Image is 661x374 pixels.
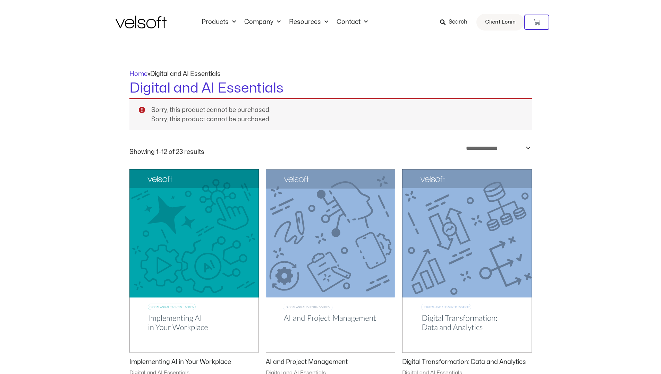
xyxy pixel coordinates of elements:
a: Search [440,16,472,28]
a: Home [129,71,147,77]
li: Sorry, this product cannot be purchased. [151,115,519,124]
span: » [129,71,221,77]
a: ResourcesMenu Toggle [285,18,332,26]
img: Implementing AI in Your Workplace [129,169,259,353]
a: AI and Project Management [266,358,395,369]
img: Digital Transformation: Data and Analytics [402,169,532,353]
a: Implementing AI in Your Workplace [129,358,259,369]
p: Showing 1–12 of 23 results [129,149,204,155]
h2: Implementing AI in Your Workplace [129,358,259,366]
h2: AI and Project Management [266,358,395,366]
select: Shop order [461,143,532,154]
a: ProductsMenu Toggle [197,18,240,26]
span: Digital and AI Essentials [150,71,221,77]
img: Velsoft Training Materials [116,16,167,28]
a: Client Login [476,14,524,31]
h1: Digital and AI Essentials [129,79,532,98]
h2: Digital Transformation: Data and Analytics [402,358,532,366]
span: Search [449,18,467,27]
a: CompanyMenu Toggle [240,18,285,26]
a: Digital Transformation: Data and Analytics [402,358,532,369]
img: AI and Project Management [266,169,395,353]
a: ContactMenu Toggle [332,18,372,26]
li: Sorry, this product cannot be purchased. [151,105,519,115]
nav: Menu [197,18,372,26]
span: Client Login [485,18,516,27]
